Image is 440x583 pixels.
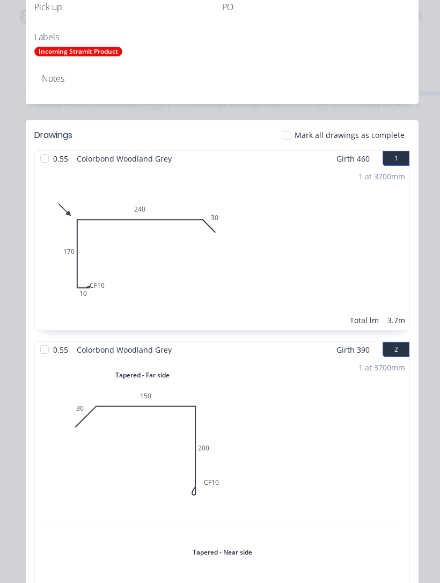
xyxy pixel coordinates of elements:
[49,151,72,166] span: 0.55
[358,362,405,373] div: 1 at 3700mm
[358,171,405,182] div: 1 at 3700mm
[387,315,405,326] div: 3.7m
[350,315,379,326] div: Total lm
[383,342,409,357] button: 2
[42,74,402,84] div: Notes
[295,129,405,141] span: Mark all drawings as complete
[336,151,370,166] span: Girth 460
[336,342,370,358] span: Girth 390
[72,151,176,166] span: Colorbond Woodland Grey
[35,166,409,330] div: 0CF1010170240301 at 3700mmTotal lm3.7m
[34,129,72,142] div: Drawings
[222,2,410,12] div: PO
[383,151,409,166] button: 1
[34,32,222,42] div: Labels
[72,342,176,358] span: Colorbond Woodland Grey
[49,342,72,358] span: 0.55
[34,47,122,56] div: Incoming Stramit Product
[34,2,222,12] div: Pick up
